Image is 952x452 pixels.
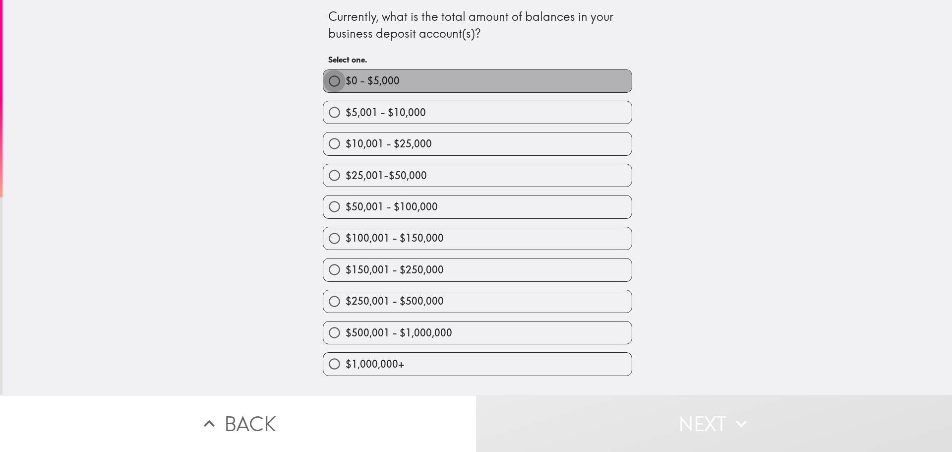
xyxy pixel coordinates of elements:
button: $500,001 - $1,000,000 [323,322,632,344]
span: $10,001 - $25,000 [346,137,432,151]
span: $250,001 - $500,000 [346,294,444,308]
span: $100,001 - $150,000 [346,231,444,245]
button: Next [476,395,952,452]
button: $1,000,000+ [323,353,632,375]
span: $5,001 - $10,000 [346,106,426,120]
button: $100,001 - $150,000 [323,227,632,250]
button: $0 - $5,000 [323,70,632,92]
button: $10,001 - $25,000 [323,132,632,155]
button: $250,001 - $500,000 [323,290,632,313]
button: $25,001-$50,000 [323,164,632,187]
span: $25,001-$50,000 [346,169,427,183]
h6: Select one. [328,54,627,65]
span: $50,001 - $100,000 [346,200,438,214]
span: $1,000,000+ [346,357,404,371]
span: $500,001 - $1,000,000 [346,326,452,340]
span: $150,001 - $250,000 [346,263,444,277]
button: $5,001 - $10,000 [323,101,632,124]
button: $50,001 - $100,000 [323,195,632,218]
button: $150,001 - $250,000 [323,258,632,281]
div: Currently, what is the total amount of balances in your business deposit account(s)? [328,8,627,42]
span: $0 - $5,000 [346,74,400,88]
